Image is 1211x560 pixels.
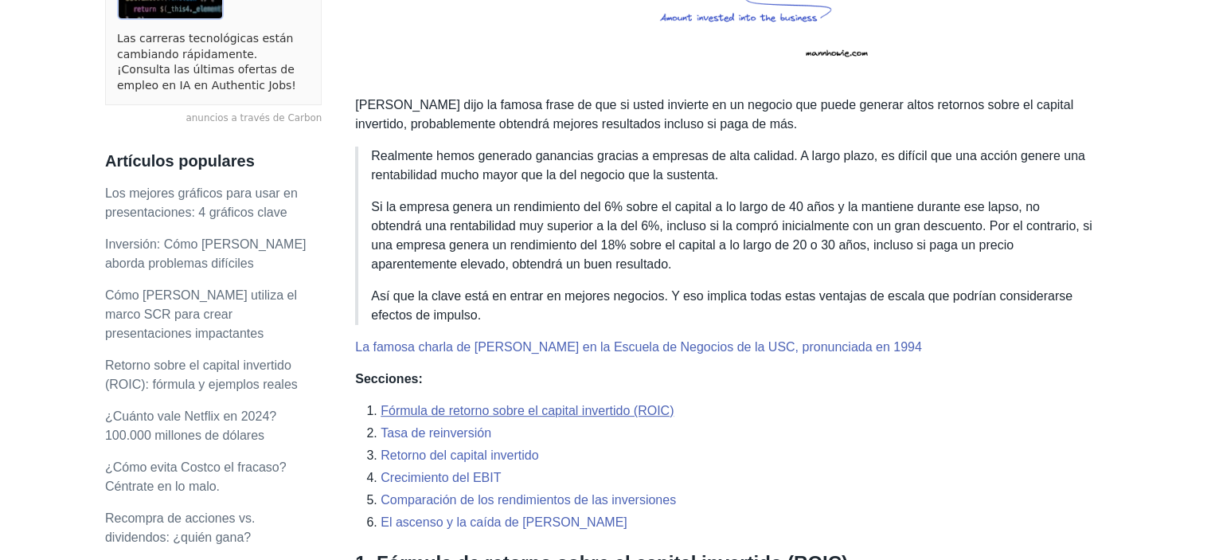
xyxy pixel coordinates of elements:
[105,237,307,270] a: Inversión: Cómo [PERSON_NAME] aborda problemas difíciles
[105,288,297,340] a: Cómo [PERSON_NAME] utiliza el marco SCR para crear presentaciones impactantes
[381,515,627,529] a: El ascenso y la caída de [PERSON_NAME]
[355,340,922,354] a: La famosa charla de [PERSON_NAME] en la Escuela de Negocios de la USC, pronunciada en 1994
[381,471,501,484] a: Crecimiento del EBIT
[186,112,322,123] font: anuncios a través de Carbon
[117,31,310,93] a: Las carreras tecnológicas están cambiando rápidamente. ¡Consulta las últimas ofertas de empleo en...
[355,98,1073,131] font: [PERSON_NAME] dijo la famosa frase de que si usted invierte en un negocio que puede generar altos...
[105,409,276,442] a: ¿Cuánto vale Netflix en 2024? 100.000 millones de dólares
[371,289,1072,322] font: Así que la clave está en entrar en mejores negocios. Y eso implica todas estas ventajas de escala...
[105,152,255,170] font: Artículos populares
[105,460,287,493] a: ¿Cómo evita Costco el fracaso? Céntrate en lo malo.
[105,358,298,391] a: Retorno sobre el capital invertido (ROIC): fórmula y ejemplos reales
[371,149,1085,182] font: Realmente hemos generado ganancias gracias a empresas de alta calidad. A largo plazo, es difícil ...
[105,112,322,126] a: anuncios a través de Carbon
[105,511,256,544] a: Recompra de acciones vs. dividendos: ¿quién gana?
[355,372,422,386] font: Secciones:
[105,186,298,219] a: Los mejores gráficos para usar en presentaciones: 4 gráficos clave
[381,448,538,462] a: Retorno del capital invertido
[117,32,296,92] font: Las carreras tecnológicas están cambiando rápidamente. ¡Consulta las últimas ofertas de empleo en...
[381,426,491,440] a: Tasa de reinversión
[381,493,676,507] a: Comparación de los rendimientos de las inversiones
[381,404,674,417] a: Fórmula de retorno sobre el capital invertido (ROIC)
[371,200,1092,271] font: Si la empresa genera un rendimiento del 6% sobre el capital a lo largo de 40 años y la mantiene d...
